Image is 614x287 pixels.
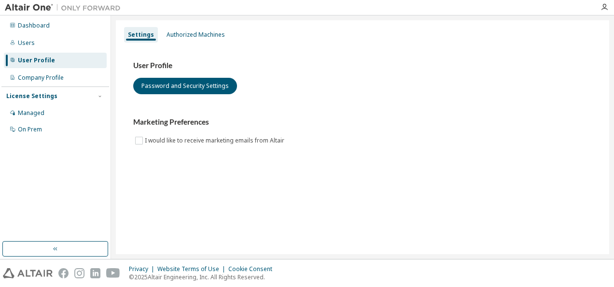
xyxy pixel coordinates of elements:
[18,74,64,82] div: Company Profile
[18,109,44,117] div: Managed
[157,265,228,273] div: Website Terms of Use
[6,92,57,100] div: License Settings
[133,117,592,127] h3: Marketing Preferences
[128,31,154,39] div: Settings
[58,268,69,278] img: facebook.svg
[133,61,592,71] h3: User Profile
[18,57,55,64] div: User Profile
[90,268,100,278] img: linkedin.svg
[167,31,225,39] div: Authorized Machines
[129,265,157,273] div: Privacy
[18,22,50,29] div: Dashboard
[18,126,42,133] div: On Prem
[145,135,286,146] label: I would like to receive marketing emails from Altair
[5,3,126,13] img: Altair One
[133,78,237,94] button: Password and Security Settings
[228,265,278,273] div: Cookie Consent
[106,268,120,278] img: youtube.svg
[3,268,53,278] img: altair_logo.svg
[129,273,278,281] p: © 2025 Altair Engineering, Inc. All Rights Reserved.
[74,268,84,278] img: instagram.svg
[18,39,35,47] div: Users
